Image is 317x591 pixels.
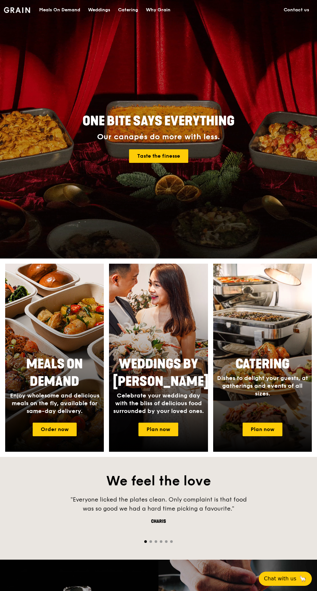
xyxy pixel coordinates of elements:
[165,540,168,543] span: Go to slide 5
[299,575,307,583] span: 🦙
[264,575,296,583] span: Chat with us
[149,540,152,543] span: Go to slide 2
[39,0,80,20] div: Meals On Demand
[4,7,30,13] img: Grain
[144,540,147,543] span: Go to slide 1
[109,264,208,452] img: weddings-card.4f3003b8.jpg
[5,264,104,452] img: meals-on-demand-card.d2b6f6db.png
[118,0,138,20] div: Catering
[142,0,174,20] a: Why Grain
[10,392,99,415] span: Enjoy wholesome and delicious meals on the fly, available for same-day delivery.
[235,356,290,372] span: Catering
[84,0,114,20] a: Weddings
[82,113,235,129] span: ONE BITE SAYS EVERYTHING
[213,264,312,452] img: catering-card.e1cfaf3e.jpg
[160,540,162,543] span: Go to slide 4
[243,423,282,436] a: Plan now
[155,540,157,543] span: Go to slide 3
[170,540,173,543] span: Go to slide 6
[138,423,178,436] a: Plan now
[52,132,265,142] div: Our canapés do more with less.
[113,356,209,389] span: Weddings by [PERSON_NAME]
[217,375,308,397] span: Dishes to delight your guests, at gatherings and events of all sizes.
[280,0,313,20] a: Contact us
[61,495,256,513] div: "Everyone licked the plates clean. Only complaint is that food was so good we had a hard time pic...
[213,264,312,452] a: CateringDishes to delight your guests, at gatherings and events of all sizes.Plan now
[259,572,312,586] button: Chat with us🦙
[26,356,83,389] span: Meals On Demand
[88,0,110,20] div: Weddings
[146,0,170,20] div: Why Grain
[109,264,208,452] a: Weddings by [PERSON_NAME]Celebrate your wedding day with the bliss of delicious food surrounded b...
[113,392,204,415] span: Celebrate your wedding day with the bliss of delicious food surrounded by your loved ones.
[114,0,142,20] a: Catering
[61,518,256,525] div: Charis
[5,264,104,452] a: Meals On DemandEnjoy wholesome and delicious meals on the fly, available for same-day delivery.Or...
[129,149,188,163] a: Taste the finesse
[33,423,77,436] a: Order now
